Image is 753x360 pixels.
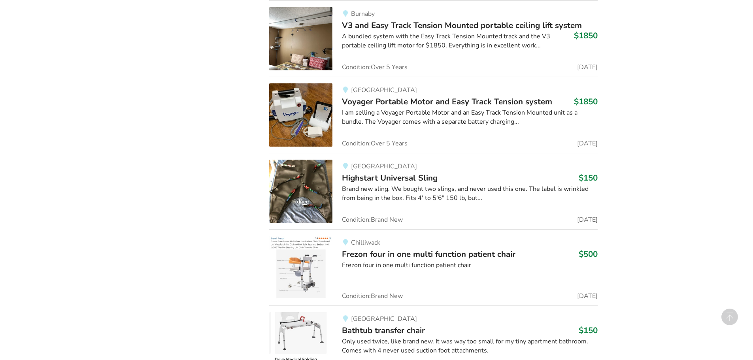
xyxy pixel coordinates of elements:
span: Highstart Universal Sling [342,172,438,183]
span: Condition: Brand New [342,293,403,299]
h3: $500 [579,249,598,259]
span: Condition: Over 5 Years [342,140,408,147]
span: [DATE] [577,217,598,223]
img: transfer aids-v3 and easy track tension mounted portable ceiling lift system [269,7,332,70]
span: Frezon four in one multi function patient chair [342,249,515,260]
span: [DATE] [577,293,598,299]
a: transfer aids-frezon four in one multi function patient chair ChilliwackFrezon four in one multi ... [269,229,598,305]
span: [DATE] [577,64,598,70]
div: Frezon four in one multi function patient chair [342,261,598,270]
h3: $1850 [574,96,598,107]
a: transfer aids-voyager portable motor and easy track tension system[GEOGRAPHIC_DATA]Voyager Portab... [269,77,598,153]
span: Chilliwack [351,238,380,247]
span: Condition: Over 5 Years [342,64,408,70]
span: [DATE] [577,140,598,147]
div: Brand new sling. We bought two slings, and never used this one. The label is wrinkled from being ... [342,185,598,203]
img: transfer aids-voyager portable motor and easy track tension system [269,83,332,147]
span: Condition: Brand New [342,217,403,223]
div: I am selling a Voyager Portable Motor and an Easy Track Tension Mounted unit as a bundle. The Voy... [342,108,598,126]
span: Bathtub transfer chair [342,325,425,336]
span: Burnaby [351,9,375,18]
span: [GEOGRAPHIC_DATA] [351,315,417,323]
img: transfer aids-highstart universal sling [269,160,332,223]
span: [GEOGRAPHIC_DATA] [351,162,417,171]
div: A bundled system with the Easy Track Tension Mounted track and the V3 portable ceiling lift motor... [342,32,598,50]
span: [GEOGRAPHIC_DATA] [351,86,417,94]
a: transfer aids-v3 and easy track tension mounted portable ceiling lift systemBurnabyV3 and Easy Tr... [269,0,598,77]
h3: $150 [579,173,598,183]
h3: $1850 [574,30,598,41]
div: Only used twice, like brand new. It was way too small for my tiny apartment bathroom. Comes with ... [342,337,598,355]
img: transfer aids-frezon four in one multi function patient chair [269,236,332,299]
span: V3 and Easy Track Tension Mounted portable ceiling lift system [342,20,582,31]
h3: $150 [579,325,598,335]
a: transfer aids-highstart universal sling[GEOGRAPHIC_DATA]Highstart Universal Sling$150Brand new sl... [269,153,598,229]
span: Voyager Portable Motor and Easy Track Tension system [342,96,552,107]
